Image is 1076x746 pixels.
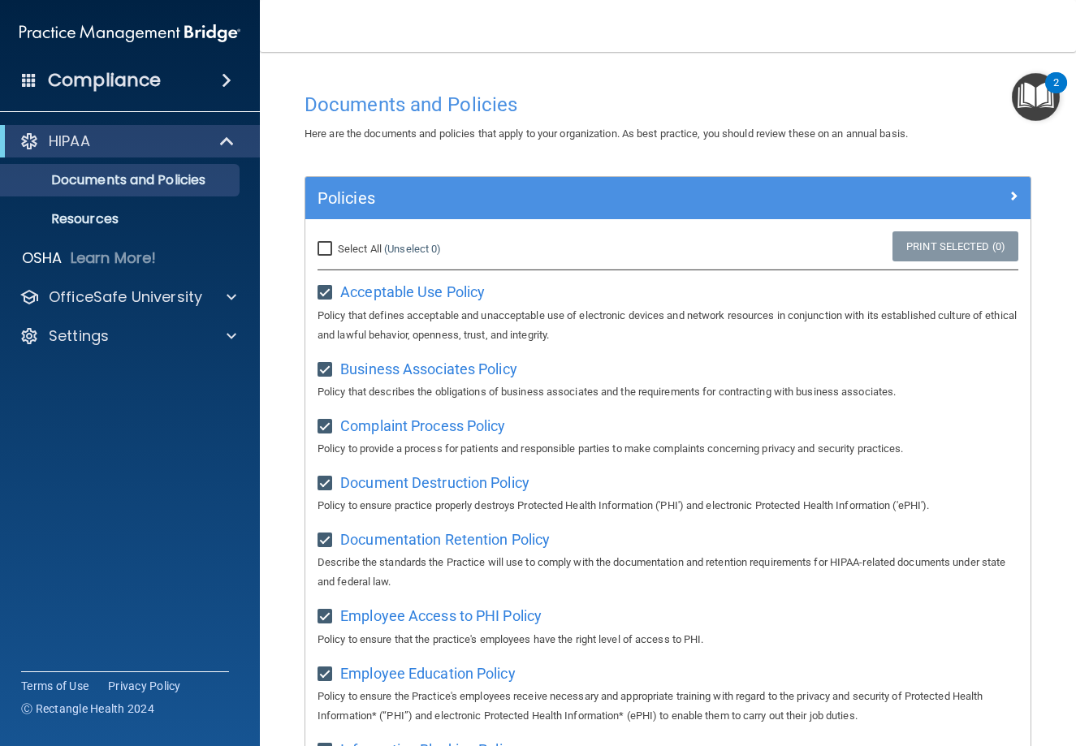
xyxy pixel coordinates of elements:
[49,132,90,151] p: HIPAA
[318,439,1018,459] p: Policy to provide a process for patients and responsible parties to make complaints concerning pr...
[108,678,181,694] a: Privacy Policy
[318,496,1018,515] p: Policy to ensure practice properly destroys Protected Health Information ('PHI') and electronic P...
[318,553,1018,592] p: Describe the standards the Practice will use to comply with the documentation and retention requi...
[340,360,517,377] span: Business Associates Policy
[340,474,529,491] span: Document Destruction Policy
[11,172,232,188] p: Documents and Policies
[49,287,202,307] p: OfficeSafe University
[21,701,154,717] span: Ⓒ Rectangle Health 2024
[340,665,516,682] span: Employee Education Policy
[48,69,161,92] h4: Compliance
[384,243,441,255] a: (Unselect 0)
[1053,83,1059,104] div: 2
[892,231,1018,261] a: Print Selected (0)
[318,306,1018,345] p: Policy that defines acceptable and unacceptable use of electronic devices and network resources i...
[1012,73,1060,121] button: Open Resource Center, 2 new notifications
[19,326,236,346] a: Settings
[19,17,240,50] img: PMB logo
[340,531,550,548] span: Documentation Retention Policy
[340,417,505,434] span: Complaint Process Policy
[49,326,109,346] p: Settings
[305,94,1031,115] h4: Documents and Policies
[318,382,1018,402] p: Policy that describes the obligations of business associates and the requirements for contracting...
[340,607,542,624] span: Employee Access to PHI Policy
[21,678,89,694] a: Terms of Use
[305,127,908,140] span: Here are the documents and policies that apply to your organization. As best practice, you should...
[318,185,1018,211] a: Policies
[19,287,236,307] a: OfficeSafe University
[318,243,336,256] input: Select All (Unselect 0)
[340,283,485,300] span: Acceptable Use Policy
[22,248,63,268] p: OSHA
[318,189,837,207] h5: Policies
[338,243,382,255] span: Select All
[318,630,1018,649] p: Policy to ensure that the practice's employees have the right level of access to PHI.
[11,211,232,227] p: Resources
[71,248,157,268] p: Learn More!
[318,687,1018,726] p: Policy to ensure the Practice's employees receive necessary and appropriate training with regard ...
[19,132,236,151] a: HIPAA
